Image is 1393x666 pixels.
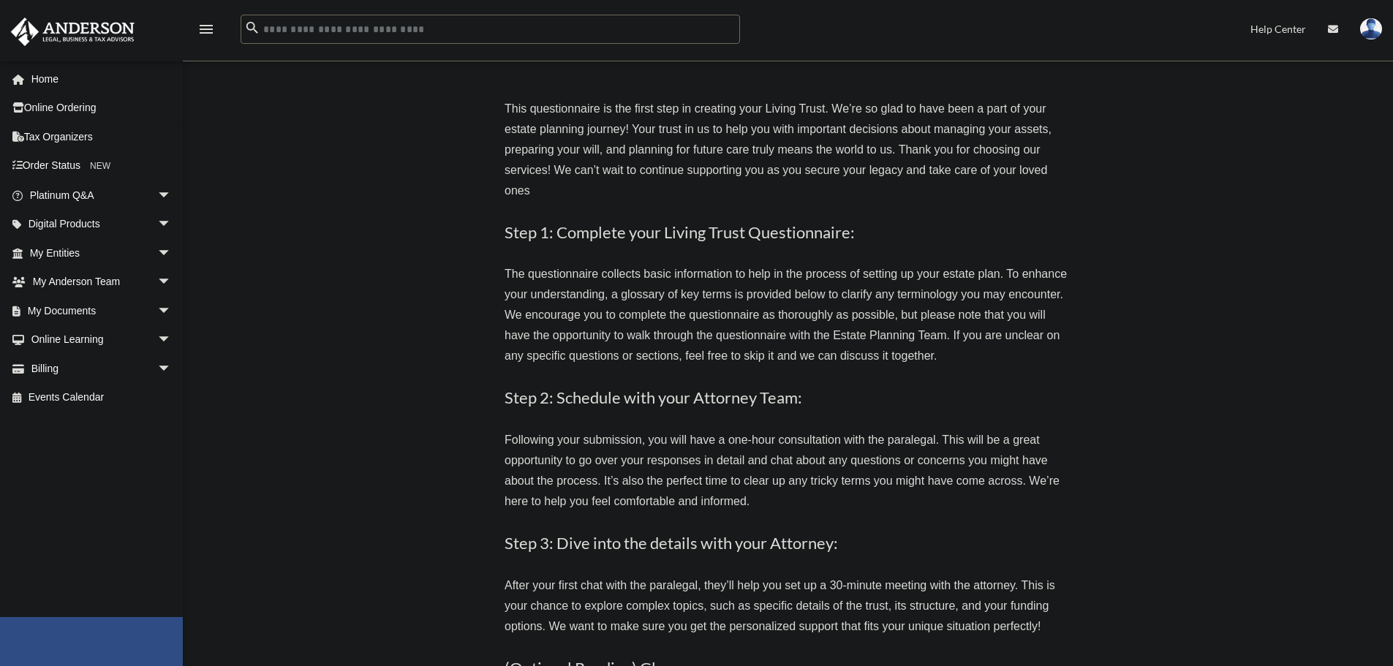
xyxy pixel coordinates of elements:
[1360,18,1382,39] img: User Pic
[505,532,1068,555] h3: Step 3: Dive into the details with your Attorney:
[505,575,1068,637] p: After your first chat with the paralegal, they’ll help you set up a 30-minute meeting with the at...
[10,64,194,94] a: Home
[10,181,194,210] a: Platinum Q&Aarrow_drop_down
[505,264,1068,366] p: The questionnaire collects basic information to help in the process of setting up your estate pla...
[505,430,1068,512] p: Following your submission, you will have a one-hour consultation with the paralegal. This will be...
[10,383,194,412] a: Events Calendar
[7,18,139,46] img: Anderson Advisors Platinum Portal
[505,99,1068,201] p: This questionnaire is the first step in creating your Living Trust. We’re so glad to have been a ...
[10,151,194,181] a: Order StatusNEW
[10,296,194,325] a: My Documentsarrow_drop_down
[505,222,1068,244] h3: Step 1: Complete your Living Trust Questionnaire:
[505,387,1068,409] h3: Step 2: Schedule with your Attorney Team:
[197,20,215,38] i: menu
[84,155,116,177] div: NEW
[157,238,186,268] span: arrow_drop_down
[10,354,194,383] a: Billingarrow_drop_down
[10,94,194,123] a: Online Ordering
[157,181,186,211] span: arrow_drop_down
[244,20,260,36] i: search
[10,122,194,151] a: Tax Organizers
[157,210,186,240] span: arrow_drop_down
[10,325,194,355] a: Online Learningarrow_drop_down
[157,354,186,384] span: arrow_drop_down
[197,26,215,38] a: menu
[10,238,194,268] a: My Entitiesarrow_drop_down
[157,268,186,298] span: arrow_drop_down
[157,296,186,326] span: arrow_drop_down
[10,210,194,239] a: Digital Productsarrow_drop_down
[157,325,186,355] span: arrow_drop_down
[10,268,194,297] a: My Anderson Teamarrow_drop_down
